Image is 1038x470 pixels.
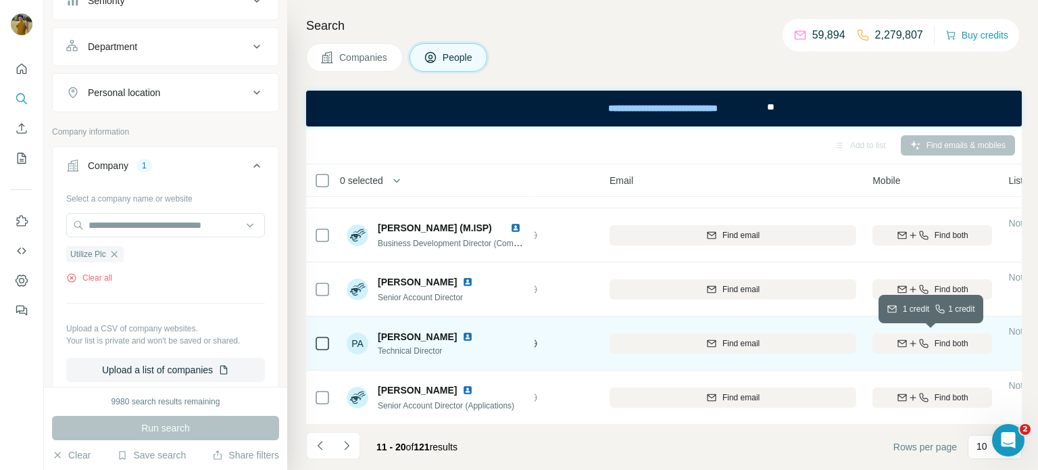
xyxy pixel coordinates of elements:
[977,440,987,453] p: 10
[347,333,368,354] div: PA
[112,396,220,408] div: 9980 search results remaining
[462,331,473,342] img: LinkedIn logo
[1020,424,1031,435] span: 2
[378,275,457,289] span: [PERSON_NAME]
[722,283,760,296] span: Find email
[610,225,856,245] button: Find email
[610,279,856,300] button: Find email
[53,149,278,187] button: Company1
[53,30,278,63] button: Department
[378,330,457,344] span: [PERSON_NAME]
[462,385,473,396] img: LinkedIn logo
[306,16,1022,35] h4: Search
[11,116,32,141] button: Enrich CSV
[443,51,474,64] span: People
[812,27,845,43] p: 59,894
[340,174,383,187] span: 0 selected
[11,87,32,111] button: Search
[935,229,968,241] span: Find both
[66,187,265,205] div: Select a company name or website
[11,239,32,263] button: Use Surfe API
[893,440,957,454] span: Rows per page
[610,333,856,354] button: Find email
[52,126,279,138] p: Company information
[610,174,633,187] span: Email
[306,91,1022,126] iframe: Banner
[378,222,492,233] span: [PERSON_NAME] (M.ISP)
[11,298,32,323] button: Feedback
[347,279,368,300] img: Avatar
[66,272,112,284] button: Clear all
[875,27,923,43] p: 2,279,807
[117,448,186,462] button: Save search
[935,392,968,404] span: Find both
[872,174,900,187] span: Mobile
[378,237,560,248] span: Business Development Director (Communications)
[11,268,32,293] button: Dashboard
[722,229,760,241] span: Find email
[66,335,265,347] p: Your list is private and won't be saved or shared.
[610,387,856,408] button: Find email
[66,358,265,382] button: Upload a list of companies
[872,333,992,354] button: Find both
[88,40,137,53] div: Department
[414,442,429,452] span: 121
[66,323,265,335] p: Upload a CSV of company websites.
[722,337,760,350] span: Find email
[88,159,128,172] div: Company
[872,387,992,408] button: Find both
[376,442,406,452] span: 11 - 20
[378,293,463,302] span: Senior Account Director
[11,209,32,233] button: Use Surfe on LinkedIn
[88,86,160,99] div: Personal location
[378,345,478,357] span: Technical Director
[11,14,32,35] img: Avatar
[462,277,473,287] img: LinkedIn logo
[872,225,992,245] button: Find both
[347,225,368,246] img: Avatar
[945,26,1008,45] button: Buy credits
[212,448,279,462] button: Share filters
[378,383,457,397] span: [PERSON_NAME]
[935,337,968,350] span: Find both
[378,401,514,410] span: Senior Account Director (Applications)
[137,160,152,172] div: 1
[406,442,414,452] span: of
[935,283,968,296] span: Find both
[510,222,521,233] img: LinkedIn logo
[1008,174,1028,187] span: Lists
[306,432,333,459] button: Navigate to previous page
[53,76,278,109] button: Personal location
[992,424,1024,456] iframe: Intercom live chat
[339,51,389,64] span: Companies
[11,146,32,170] button: My lists
[722,392,760,404] span: Find email
[52,448,91,462] button: Clear
[872,279,992,300] button: Find both
[376,442,458,452] span: results
[11,57,32,81] button: Quick start
[347,387,368,408] img: Avatar
[70,248,106,260] span: Utilize Plc
[333,432,360,459] button: Navigate to next page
